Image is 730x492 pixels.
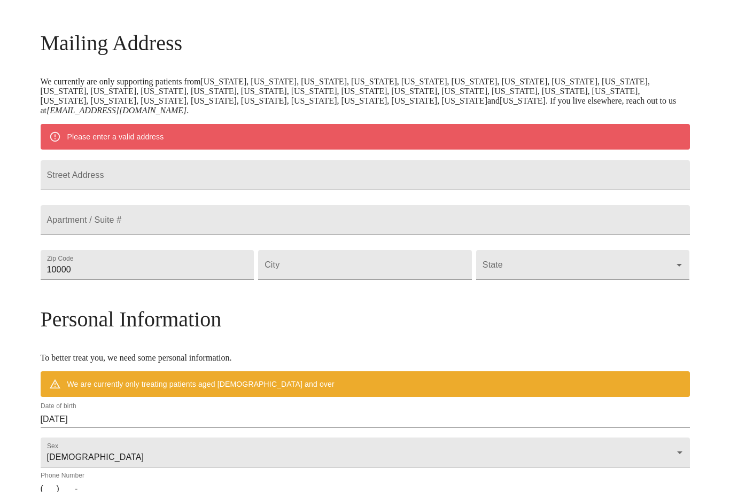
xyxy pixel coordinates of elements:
h3: Personal Information [41,307,690,332]
div: Please enter a valid address [67,127,164,146]
label: Date of birth [41,403,76,410]
div: ​ [476,250,690,280]
h3: Mailing Address [41,30,690,56]
p: To better treat you, we need some personal information. [41,353,690,363]
p: We currently are only supporting patients from [US_STATE], [US_STATE], [US_STATE], [US_STATE], [U... [41,77,690,115]
div: We are currently only treating patients aged [DEMOGRAPHIC_DATA] and over [67,374,335,394]
div: [DEMOGRAPHIC_DATA] [41,438,690,467]
label: Phone Number [41,473,84,479]
em: [EMAIL_ADDRESS][DOMAIN_NAME] [46,106,187,115]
